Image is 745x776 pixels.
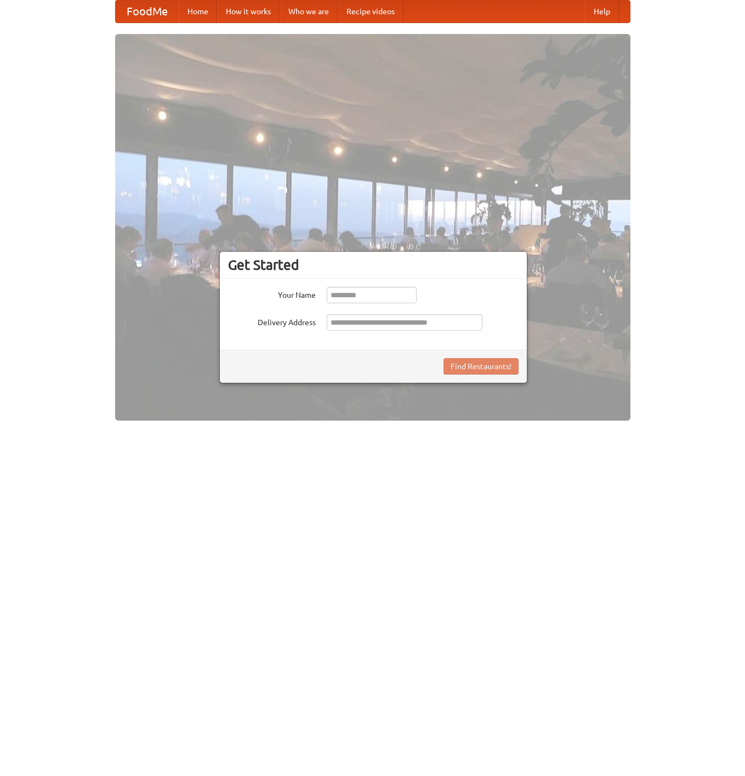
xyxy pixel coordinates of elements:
[443,358,519,375] button: Find Restaurants!
[228,287,316,301] label: Your Name
[179,1,217,22] a: Home
[217,1,280,22] a: How it works
[228,257,519,273] h3: Get Started
[116,1,179,22] a: FoodMe
[280,1,338,22] a: Who we are
[585,1,619,22] a: Help
[228,314,316,328] label: Delivery Address
[338,1,403,22] a: Recipe videos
